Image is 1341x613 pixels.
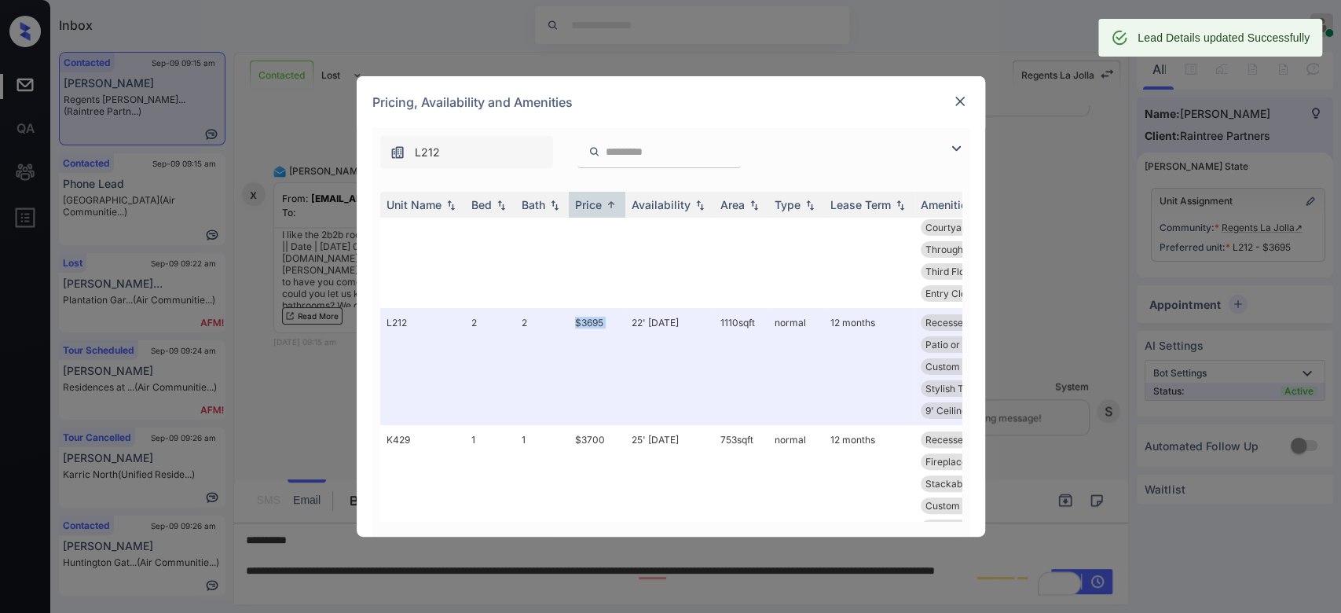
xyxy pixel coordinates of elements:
img: sorting [746,200,762,211]
span: L212 [415,144,440,161]
div: Bed [471,198,492,211]
div: Area [720,198,745,211]
td: K429 [380,425,465,564]
span: Custom Cabinets [925,361,1002,373]
span: Courtyard View [925,222,995,233]
td: L212 [380,308,465,425]
div: Lease Term [830,198,891,211]
span: Entry Closet [925,288,980,299]
td: $3700 [569,425,625,564]
td: 25' [DATE] [625,425,714,564]
img: sorting [892,200,908,211]
td: 753 sqft [714,425,768,564]
td: 1110 sqft [714,308,768,425]
td: normal [768,191,824,308]
span: Stylish Tile Ba... [925,383,995,395]
td: 12 months [824,191,914,308]
td: 12 months [824,308,914,425]
span: Throughout Plan... [925,244,1006,255]
div: Lead Details updated Successfully [1138,24,1310,52]
div: Pricing, Availability and Amenities [357,76,985,128]
span: Custom Cabinets [925,500,1002,512]
span: Patio or Balcon... [925,339,1000,351]
td: $3475 [569,191,625,308]
img: icon-zuma [947,139,965,158]
div: Type [775,198,801,211]
img: icon-zuma [588,145,600,159]
img: sorting [443,200,459,211]
td: 12 months [824,425,914,564]
td: $3695 [569,308,625,425]
td: 1 [465,191,515,308]
div: Amenities [921,198,973,211]
div: Price [575,198,602,211]
td: 23' [DATE] [625,191,714,308]
img: sorting [692,200,708,211]
img: icon-zuma [390,145,405,160]
img: sorting [547,200,562,211]
td: 1 [465,425,515,564]
td: 2 [465,308,515,425]
td: 22' [DATE] [625,308,714,425]
span: Stackable Washe... [925,478,1009,490]
div: Bath [522,198,545,211]
img: sorting [802,200,818,211]
img: sorting [493,200,509,211]
td: 2 [515,308,569,425]
span: Fireplace [925,456,967,468]
td: 1 [515,425,569,564]
div: Unit Name [387,198,442,211]
span: Third Floor [925,266,974,277]
span: 9' Ceilings [925,405,972,417]
td: K330 [380,191,465,308]
div: Availability [632,198,691,211]
td: normal [768,425,824,564]
span: Recessed Ceilin... [925,317,1003,329]
td: normal [768,308,824,425]
span: Recessed Ceilin... [925,434,1003,446]
img: close [952,94,968,109]
img: sorting [603,199,619,211]
td: 753 sqft [714,191,768,308]
td: 1 [515,191,569,308]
